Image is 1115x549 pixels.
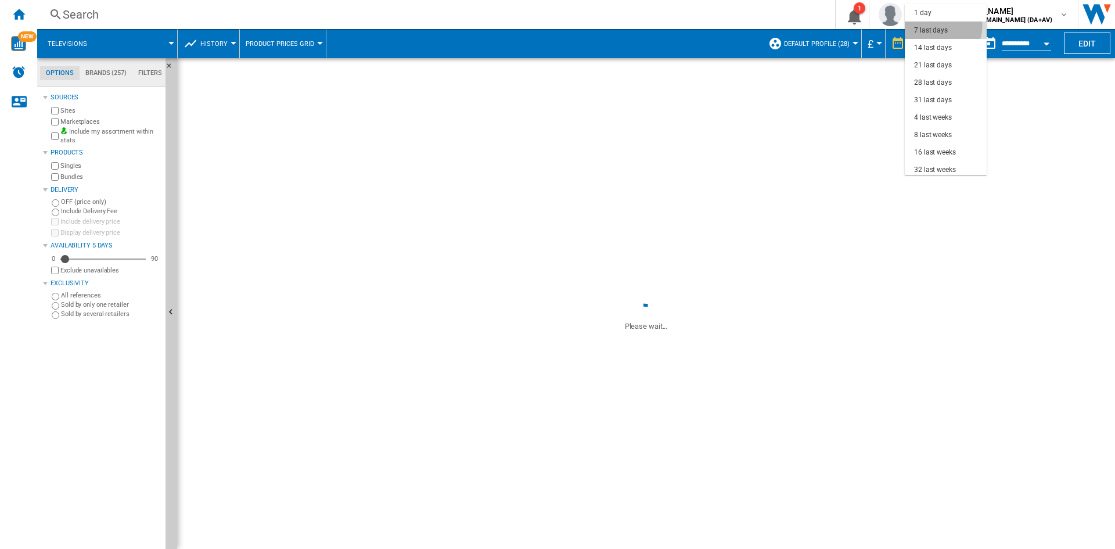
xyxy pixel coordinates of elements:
[914,113,952,123] div: 4 last weeks
[914,43,952,53] div: 14 last days
[914,60,952,70] div: 21 last days
[914,8,931,18] div: 1 day
[914,148,956,157] div: 16 last weeks
[914,130,952,140] div: 8 last weeks
[914,78,952,88] div: 28 last days
[914,165,956,175] div: 32 last weeks
[914,26,948,35] div: 7 last days
[914,95,952,105] div: 31 last days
